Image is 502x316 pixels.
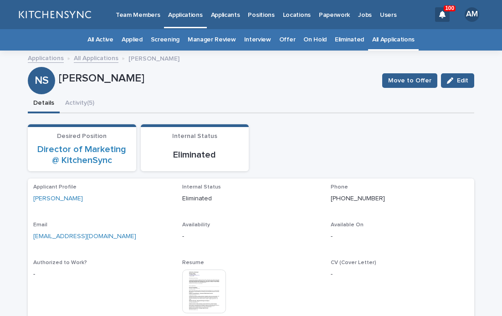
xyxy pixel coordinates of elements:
[372,29,415,51] a: All Applications
[435,7,450,22] div: 100
[74,52,118,63] a: All Applications
[33,184,77,190] span: Applicant Profile
[331,260,376,265] span: CV (Cover Letter)
[33,194,83,204] a: [PERSON_NAME]
[182,194,320,204] p: Eliminated
[28,46,55,87] div: NS
[335,29,364,51] a: Eliminated
[188,29,236,51] a: Manager Review
[457,77,468,84] span: Edit
[303,29,327,51] a: On Hold
[60,94,100,113] button: Activity (5)
[146,149,244,160] p: Eliminated
[331,195,385,202] a: [PHONE_NUMBER]
[151,29,179,51] a: Screening
[28,52,64,63] a: Applications
[59,72,375,85] p: [PERSON_NAME]
[87,29,113,51] a: All Active
[182,222,210,228] span: Availability
[465,7,479,22] div: AM
[28,94,60,113] button: Details
[33,270,171,279] p: -
[182,184,221,190] span: Internal Status
[445,5,454,11] p: 100
[331,270,469,279] p: -
[33,144,131,166] a: Director of Marketing @ KitchenSync
[382,73,437,88] button: Move to Offer
[33,233,136,240] a: [EMAIL_ADDRESS][DOMAIN_NAME]
[182,260,204,265] span: Resume
[441,73,474,88] button: Edit
[172,133,217,139] span: Internal Status
[33,260,87,265] span: Authorized to Work?
[18,5,91,24] img: lGNCzQTxQVKGkIr0XjOy
[128,53,179,63] p: [PERSON_NAME]
[33,222,47,228] span: Email
[388,76,431,85] span: Move to Offer
[331,184,348,190] span: Phone
[244,29,271,51] a: Interview
[279,29,295,51] a: Offer
[331,232,469,241] p: -
[57,133,107,139] span: Desired Position
[331,222,364,228] span: Available On
[122,29,143,51] a: Applied
[182,232,320,241] p: -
